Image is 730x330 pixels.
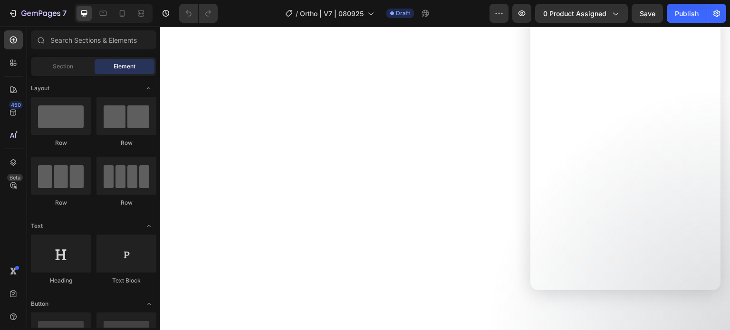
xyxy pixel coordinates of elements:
[96,139,156,147] div: Row
[96,276,156,285] div: Text Block
[9,101,23,109] div: 450
[31,300,48,308] span: Button
[114,62,135,71] span: Element
[632,4,663,23] button: Save
[96,198,156,207] div: Row
[675,9,699,19] div: Publish
[31,139,91,147] div: Row
[300,9,364,19] span: Ortho | V7 | 080925
[141,81,156,96] span: Toggle open
[667,4,707,23] button: Publish
[62,8,67,19] p: 7
[31,30,156,49] input: Search Sections & Elements
[141,218,156,234] span: Toggle open
[31,222,43,230] span: Text
[4,4,71,23] button: 7
[396,9,410,18] span: Draft
[141,296,156,311] span: Toggle open
[160,27,730,330] iframe: Design area
[535,4,628,23] button: 0 product assigned
[530,9,720,290] iframe: Intercom live chat
[543,9,606,19] span: 0 product assigned
[31,276,91,285] div: Heading
[296,9,298,19] span: /
[31,84,49,93] span: Layout
[179,4,218,23] div: Undo/Redo
[53,62,73,71] span: Section
[31,198,91,207] div: Row
[7,174,23,181] div: Beta
[698,283,720,306] iframe: Intercom live chat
